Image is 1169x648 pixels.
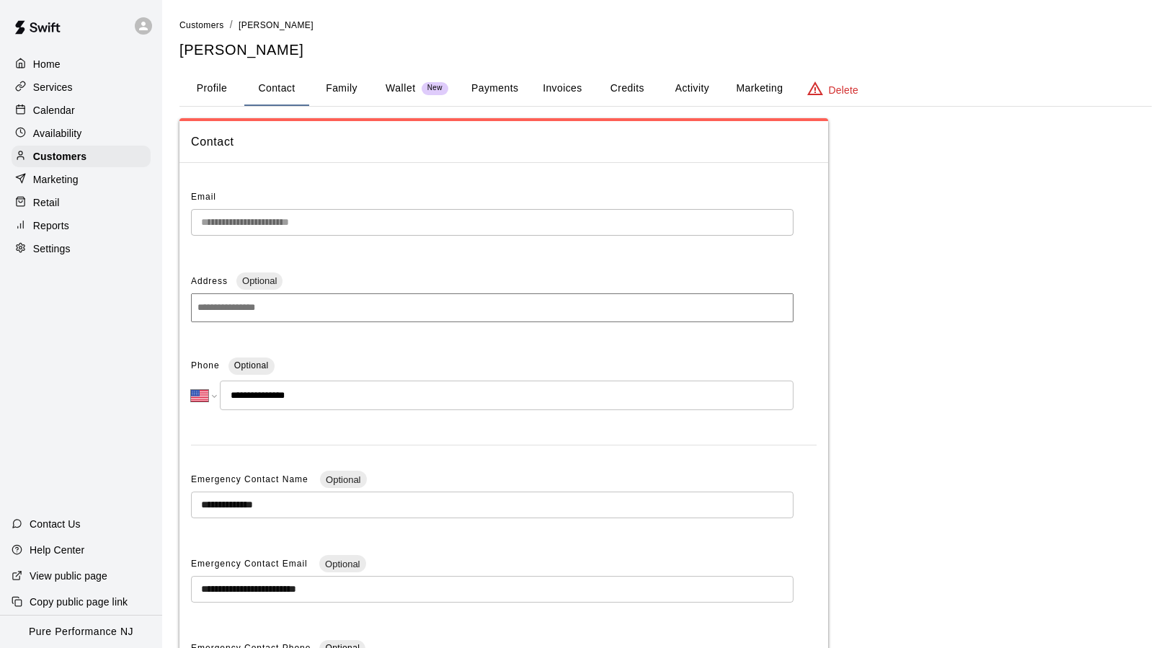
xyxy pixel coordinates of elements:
p: Reports [33,218,69,233]
p: Copy public page link [30,595,128,609]
a: Availability [12,123,151,144]
a: Customers [12,146,151,167]
p: Retail [33,195,60,210]
button: Family [309,71,374,106]
span: Emergency Contact Name [191,474,311,484]
p: Settings [33,241,71,256]
span: Phone [191,355,220,378]
p: Customers [33,149,86,164]
span: Customers [179,20,224,30]
span: Optional [234,360,269,370]
button: Profile [179,71,244,106]
a: Calendar [12,99,151,121]
a: Settings [12,238,151,259]
p: Calendar [33,103,75,117]
span: Address [191,276,228,286]
p: Wallet [386,81,416,96]
a: Reports [12,215,151,236]
p: Availability [33,126,82,141]
span: Emergency Contact Email [191,559,311,569]
span: Contact [191,133,817,151]
a: Customers [179,19,224,30]
button: Credits [595,71,659,106]
li: / [230,17,233,32]
span: Optional [320,474,366,485]
button: Marketing [724,71,794,106]
span: Email [191,192,216,202]
p: Home [33,57,61,71]
a: Marketing [12,169,151,190]
button: Activity [659,71,724,106]
p: Delete [829,83,858,97]
span: Optional [236,275,283,286]
button: Contact [244,71,309,106]
a: Services [12,76,151,98]
nav: breadcrumb [179,17,1152,33]
a: Home [12,53,151,75]
h5: [PERSON_NAME] [179,40,1152,60]
span: Optional [319,559,365,569]
div: The email of an existing customer can only be changed by the customer themselves at https://book.... [191,209,794,236]
button: Invoices [530,71,595,106]
a: Retail [12,192,151,213]
span: New [422,84,448,93]
p: Marketing [33,172,79,187]
p: Services [33,80,73,94]
p: Contact Us [30,517,81,531]
p: View public page [30,569,107,583]
p: Pure Performance NJ [29,624,133,639]
button: Payments [460,71,530,106]
span: [PERSON_NAME] [239,20,314,30]
div: basic tabs example [179,71,1152,106]
p: Help Center [30,543,84,557]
